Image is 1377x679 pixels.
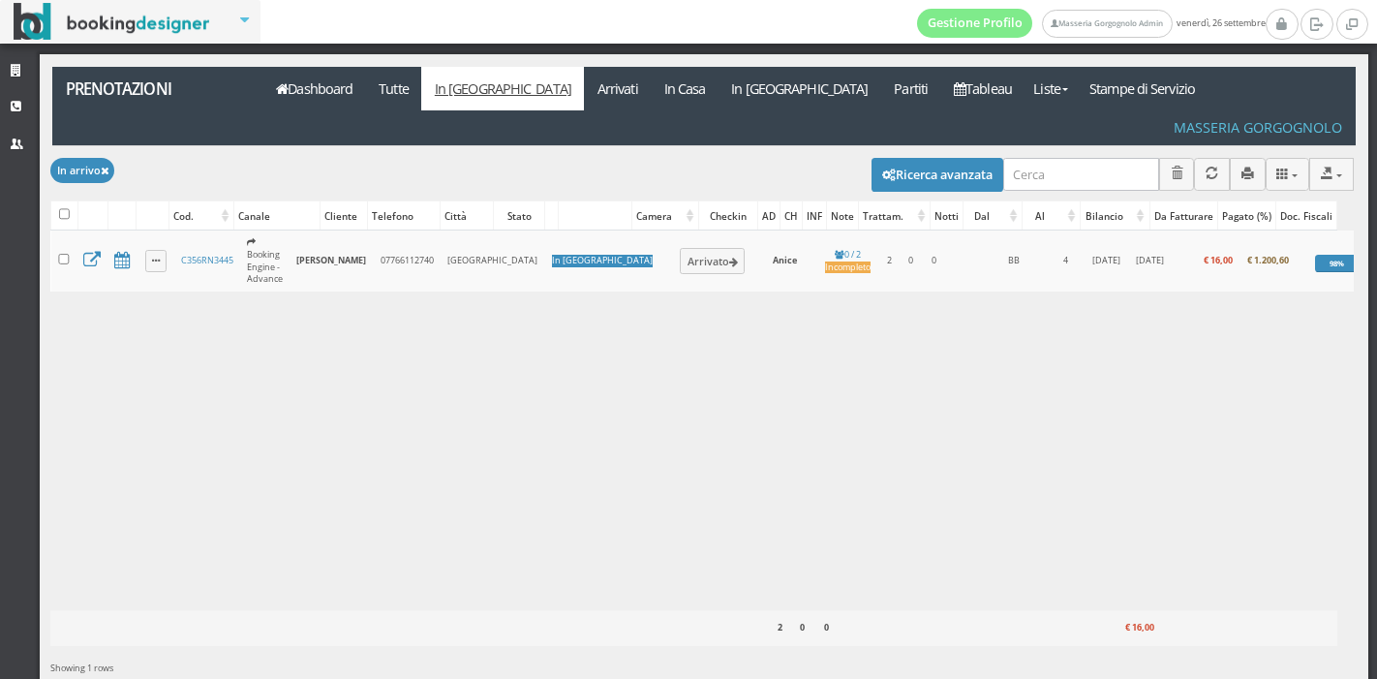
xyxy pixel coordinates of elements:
div: Pagato (%) [1218,202,1275,230]
div: Canale [234,202,320,230]
button: Aggiorna [1194,158,1230,190]
div: Note [827,202,858,230]
td: 0 [901,231,922,292]
div: Bilancio [1081,202,1148,230]
b: 2 [778,621,782,633]
b: € 16,00 [1204,254,1233,266]
a: Prenotazioni [52,67,253,110]
div: Checkin [699,202,757,230]
td: Booking Engine - Advance [240,231,290,292]
a: In [GEOGRAPHIC_DATA] [421,67,584,110]
td: BB [978,231,1050,292]
b: € 1.200,60 [1247,254,1289,266]
div: Doc. Fiscali [1276,202,1336,230]
span: venerdì, 26 settembre [917,9,1266,38]
b: 0 [800,621,805,633]
div: Stato [494,202,544,230]
td: 0 [922,231,946,292]
a: Tableau [941,67,1025,110]
div: INF [803,202,826,230]
b: 0 [824,621,829,633]
div: Dal [964,202,1022,230]
button: Arrivato [680,248,745,273]
h4: Masseria Gorgognolo [1174,119,1342,136]
a: In Casa [651,67,719,110]
div: Notti [931,202,963,230]
div: Camera [632,202,698,230]
button: Ricerca avanzata [872,158,1003,191]
div: Al [1023,202,1080,230]
div: CH [780,202,802,230]
a: Arrivati [584,67,651,110]
div: 98% [1315,255,1359,272]
button: Export [1309,158,1354,190]
div: Incompleto [825,262,871,274]
div: Da Fatturare [1150,202,1217,230]
div: Cod. [169,202,233,230]
a: Partiti [881,67,941,110]
a: 0 / 2Incompleto [825,248,871,274]
b: Anice [773,254,797,266]
a: Liste [1025,67,1076,110]
div: € 16,00 [1089,616,1158,641]
div: In [GEOGRAPHIC_DATA] [552,255,653,267]
td: 4 [1050,231,1083,292]
a: In [GEOGRAPHIC_DATA] [719,67,881,110]
a: Tutte [366,67,422,110]
td: [DATE] [1129,231,1171,292]
td: 07766112740 [374,231,441,292]
div: AD [758,202,780,230]
div: Cliente [321,202,367,230]
button: In arrivo [50,158,114,182]
a: Masseria Gorgognolo Admin [1042,10,1172,38]
td: [GEOGRAPHIC_DATA] [441,231,544,292]
td: 2 [878,231,901,292]
td: [DATE] [1083,231,1129,292]
a: C356RN3445 [181,254,233,266]
input: Cerca [1003,158,1159,190]
div: Città [441,202,493,230]
div: Telefono [368,202,440,230]
a: Gestione Profilo [917,9,1033,38]
img: BookingDesigner.com [14,3,210,41]
div: Trattam. [859,202,930,230]
a: Dashboard [263,67,366,110]
b: [PERSON_NAME] [296,254,366,266]
span: Showing 1 rows [50,662,113,674]
a: Stampe di Servizio [1077,67,1209,110]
